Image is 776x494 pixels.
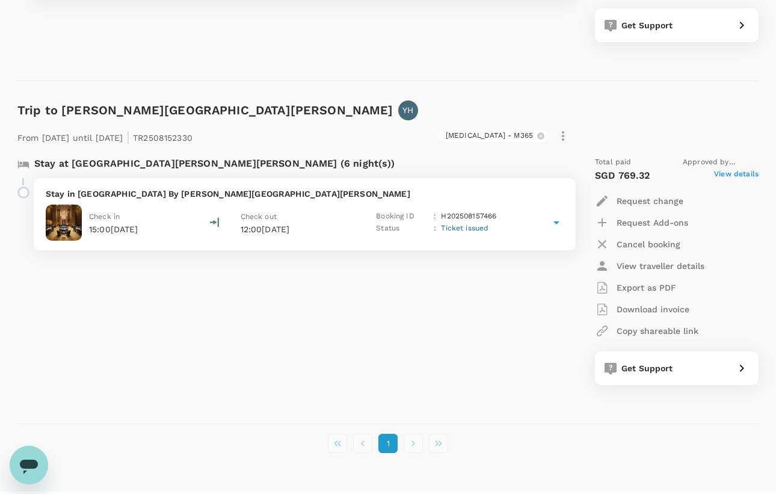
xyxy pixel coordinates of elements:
span: Get Support [621,363,673,373]
p: : [434,211,436,223]
p: Stay in [GEOGRAPHIC_DATA] By [PERSON_NAME][GEOGRAPHIC_DATA][PERSON_NAME] [46,188,564,200]
h6: Trip to [PERSON_NAME][GEOGRAPHIC_DATA][PERSON_NAME] [17,100,393,120]
button: Download invoice [595,298,689,320]
nav: pagination navigation [325,434,451,453]
span: Check in [89,212,120,221]
span: Ticket issued [441,224,488,232]
p: View traveller details [617,260,704,272]
div: [MEDICAL_DATA] - M365 [439,130,548,142]
p: Stay at [GEOGRAPHIC_DATA][PERSON_NAME][PERSON_NAME] (6 night(s)) [34,156,395,171]
p: YH [402,104,413,116]
button: Copy shareable link [595,320,698,342]
p: Booking ID [376,211,429,223]
span: View details [714,168,759,183]
p: Copy shareable link [617,325,698,337]
p: From [DATE] until [DATE] TR2508152330 [17,125,192,147]
p: H202508157466 [441,211,496,223]
span: Check out [241,212,277,221]
p: Request Add-ons [617,217,688,229]
span: Get Support [621,20,673,30]
img: Doubletree By Hilton Shah Alam I City [46,205,82,241]
p: 15:00[DATE] [89,223,138,235]
span: Approved by [683,156,759,168]
button: Cancel booking [595,233,680,255]
p: Download invoice [617,303,689,315]
p: Request change [617,195,683,207]
span: | [126,129,130,146]
p: SGD 769.32 [595,168,650,183]
button: page 1 [378,434,398,453]
button: Request change [595,190,683,212]
p: Export as PDF [617,282,676,294]
p: Status [376,223,429,235]
span: Total paid [595,156,632,168]
iframe: Button to launch messaging window [10,446,48,484]
p: Cancel booking [617,238,680,250]
p: 12:00[DATE] [241,223,355,235]
p: : [434,223,436,235]
span: [MEDICAL_DATA] - M365 [439,131,540,141]
button: Export as PDF [595,277,676,298]
button: Request Add-ons [595,212,688,233]
button: View traveller details [595,255,704,277]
